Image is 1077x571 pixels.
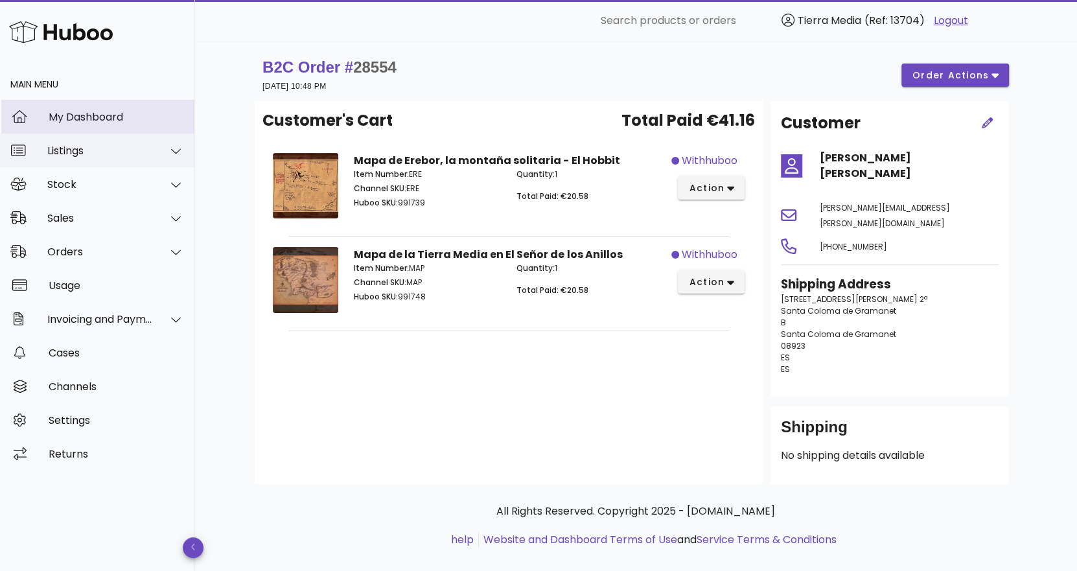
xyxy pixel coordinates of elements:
span: Tierra Media [798,13,861,28]
strong: Mapa de la Tierra Media en El Señor de los Anillos [354,247,622,262]
span: Customer's Cart [262,109,393,132]
p: MAP [354,262,501,274]
a: Website and Dashboard Terms of Use [483,532,677,547]
div: Orders [47,246,153,258]
p: No shipping details available [781,448,999,463]
span: order actions [912,69,990,82]
span: Santa Coloma de Gramanet [781,305,896,316]
span: action [688,275,724,289]
button: action [678,270,745,294]
span: ES [781,364,790,375]
p: 991748 [354,291,501,303]
span: withhuboo [682,153,737,169]
h3: Shipping Address [781,275,999,294]
span: Huboo SKU: [354,291,398,302]
div: Listings [47,145,153,157]
img: Huboo Logo [9,18,113,46]
p: ERE [354,183,501,194]
p: All Rights Reserved. Copyright 2025 - [DOMAIN_NAME] [265,504,1006,519]
div: Shipping [781,417,999,448]
span: [STREET_ADDRESS][PERSON_NAME] 2ª [781,294,928,305]
span: Quantity: [516,169,555,180]
div: Channels [49,380,184,393]
p: 1 [516,262,664,274]
span: Item Number: [354,169,409,180]
span: Channel SKU: [354,277,406,288]
button: action [678,176,745,200]
strong: Mapa de Erebor, la montaña solitaria - El Hobbit [354,153,620,168]
span: Santa Coloma de Gramanet [781,329,896,340]
small: [DATE] 10:48 PM [262,82,326,91]
span: Total Paid: €20.58 [516,191,588,202]
div: Usage [49,279,184,292]
span: Channel SKU: [354,183,406,194]
span: Huboo SKU: [354,197,398,208]
div: Returns [49,448,184,460]
span: [PHONE_NUMBER] [820,241,887,252]
span: 08923 [781,340,805,351]
a: Service Terms & Conditions [697,532,837,547]
a: help [451,532,474,547]
span: Total Paid: €20.58 [516,285,588,296]
div: Sales [47,212,153,224]
span: Total Paid €41.16 [621,109,755,132]
a: Logout [934,13,968,29]
span: B [781,317,786,328]
span: [PERSON_NAME][EMAIL_ADDRESS][PERSON_NAME][DOMAIN_NAME] [820,202,950,229]
p: 991739 [354,197,501,209]
h2: Customer [781,111,861,135]
span: 28554 [353,58,397,76]
button: order actions [901,64,1009,87]
strong: B2C Order # [262,58,397,76]
p: MAP [354,277,501,288]
span: ES [781,352,790,363]
div: Cases [49,347,184,359]
p: 1 [516,169,664,180]
span: Item Number: [354,262,409,274]
div: Stock [47,178,153,191]
p: ERE [354,169,501,180]
div: Invoicing and Payments [47,313,153,325]
li: and [479,532,837,548]
div: Settings [49,414,184,426]
span: Quantity: [516,262,555,274]
h4: [PERSON_NAME] [PERSON_NAME] [820,150,999,181]
span: (Ref: 13704) [864,13,925,28]
img: Product Image [273,153,338,218]
span: withhuboo [682,247,737,262]
img: Product Image [273,247,338,312]
span: action [688,181,724,195]
div: My Dashboard [49,111,184,123]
